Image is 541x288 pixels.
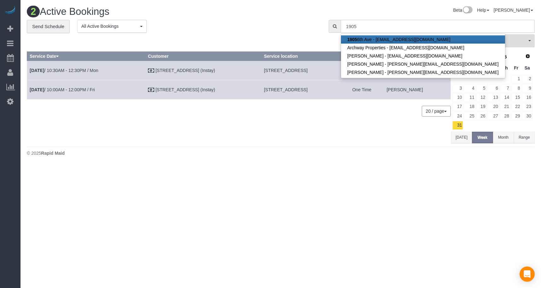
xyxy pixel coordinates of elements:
div: © 2025 [27,150,535,156]
a: 2 [522,75,532,83]
a: 17 [452,103,463,111]
a: 12 [476,93,487,102]
button: [DATE] [451,132,472,143]
a: 25 [464,112,475,120]
strong: 1905 [347,37,357,42]
a: 30 [522,112,532,120]
th: Service Date [27,51,145,61]
a: [STREET_ADDRESS] (Instay) [156,68,215,73]
a: Send Schedule [27,20,70,33]
td: Assigned to [384,80,450,99]
button: Week [472,132,493,143]
a: 13 [487,93,499,102]
span: 2025 [496,54,507,59]
h1: Active Bookings [27,6,276,17]
button: Month [493,132,514,143]
a: 5 [476,84,487,93]
span: 2 [27,6,40,17]
a: Beta [453,8,473,13]
span: [STREET_ADDRESS] [264,68,308,73]
a: 29 [511,112,521,120]
i: Check Payment [148,69,154,73]
button: Range [514,132,535,143]
i: Check Payment [148,88,154,92]
a: 3 [452,84,463,93]
a: 27 [487,112,499,120]
td: Customer [145,80,262,99]
a: 1 [511,75,521,83]
th: Service location [261,51,340,61]
a: 26 [476,112,487,120]
a: 20 [487,103,499,111]
a: 6 [487,84,499,93]
a: [PERSON_NAME] - [PERSON_NAME][EMAIL_ADDRESS][DOMAIN_NAME] [341,60,505,68]
b: [DATE] [30,87,44,92]
a: [STREET_ADDRESS] (Instay) [156,87,215,92]
b: [DATE] [30,68,44,73]
td: Schedule date [27,61,145,80]
a: 19 [476,103,487,111]
a: [PERSON_NAME] - [PERSON_NAME][EMAIL_ADDRESS][DOMAIN_NAME] [341,68,505,76]
span: Saturday [525,65,530,70]
a: 28 [500,112,510,120]
a: Archway Properties - [EMAIL_ADDRESS][DOMAIN_NAME] [341,44,505,52]
a: 21 [500,103,510,111]
a: 7 [500,84,510,93]
img: Automaid Logo [4,6,16,15]
a: 11 [464,93,475,102]
th: Frequency [340,51,384,61]
span: All Active Bookings [81,23,138,29]
a: [DATE]/ 10:00AM - 12:00PM / Fri [30,87,95,92]
td: Service location [261,61,340,80]
a: 10 [452,93,463,102]
a: Next [523,52,532,61]
th: Customer [145,51,262,61]
a: 8 [511,84,521,93]
a: Help [477,8,489,13]
a: 23 [522,103,532,111]
td: Frequency [340,80,384,99]
td: Customer [145,61,262,80]
a: [PERSON_NAME] - [EMAIL_ADDRESS][DOMAIN_NAME] [341,52,505,60]
a: [PERSON_NAME] [494,8,533,13]
a: 4 [464,84,475,93]
td: Frequency [340,61,384,80]
img: New interface [462,6,473,15]
a: [DATE]/ 10:30AM - 12:30PM / Mon [30,68,98,73]
a: 19056th Ave - [EMAIL_ADDRESS][DOMAIN_NAME] [341,35,505,44]
nav: Pagination navigation [422,106,451,117]
strong: Rapid Maid [41,151,65,156]
span: [STREET_ADDRESS] [264,87,308,92]
input: Enter the first 3 letters of the name to search [341,20,535,33]
a: 18 [464,103,475,111]
a: 9 [522,84,532,93]
button: All Active Bookings [77,20,147,33]
a: 14 [500,93,510,102]
span: Next [525,54,530,59]
a: 24 [452,112,463,120]
span: Friday [514,65,518,70]
a: 16 [522,93,532,102]
a: 15 [511,93,521,102]
div: Open Intercom Messenger [520,267,535,282]
a: 22 [511,103,521,111]
a: 31 [452,121,463,129]
button: 20 / page [422,106,451,117]
td: Schedule date [27,80,145,99]
td: Service location [261,80,340,99]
